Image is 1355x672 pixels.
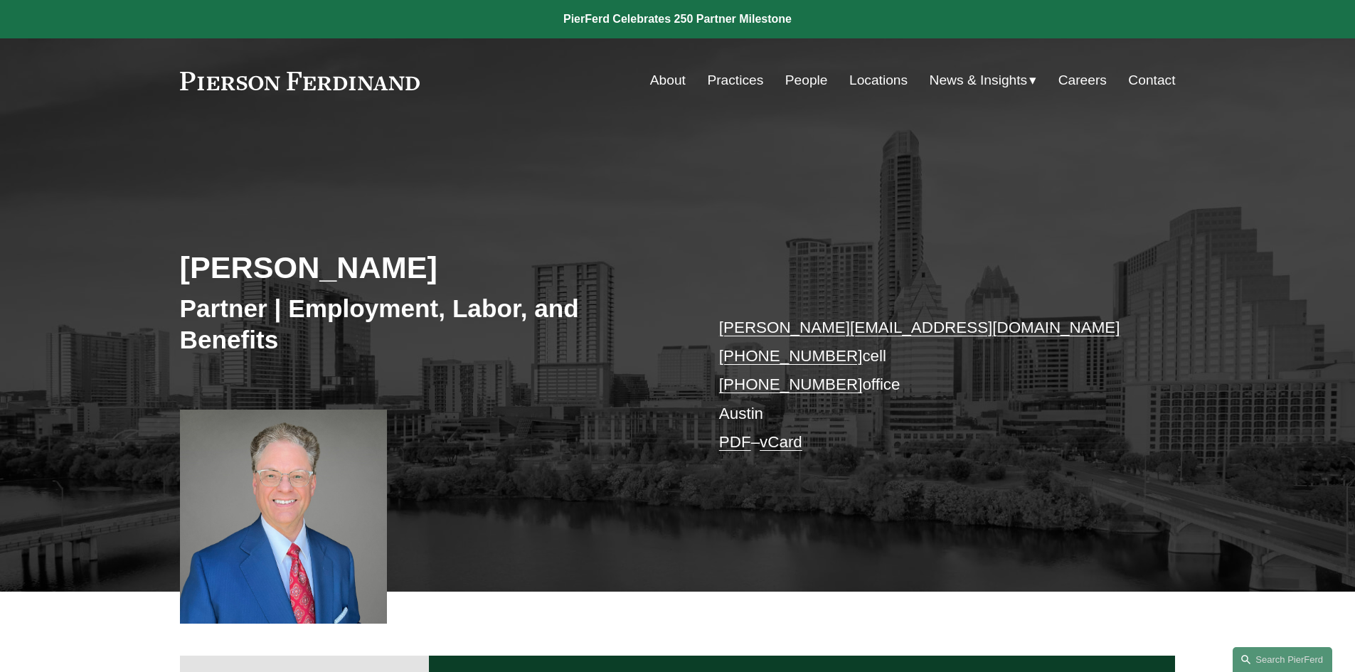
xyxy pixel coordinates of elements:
a: Practices [707,67,763,94]
a: [PERSON_NAME][EMAIL_ADDRESS][DOMAIN_NAME] [719,319,1120,336]
a: [PHONE_NUMBER] [719,375,863,393]
a: vCard [760,433,802,451]
a: People [785,67,828,94]
a: [PHONE_NUMBER] [719,347,863,365]
h2: [PERSON_NAME] [180,249,678,286]
p: cell office Austin – [719,314,1134,457]
a: Careers [1058,67,1107,94]
span: News & Insights [930,68,1028,93]
a: folder dropdown [930,67,1037,94]
a: Locations [849,67,908,94]
a: About [650,67,686,94]
h3: Partner | Employment, Labor, and Benefits [180,293,678,355]
a: Contact [1128,67,1175,94]
a: PDF [719,433,751,451]
a: Search this site [1233,647,1332,672]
